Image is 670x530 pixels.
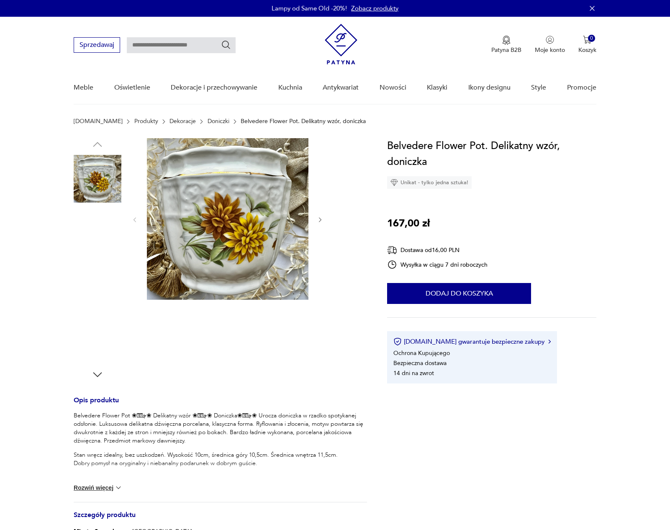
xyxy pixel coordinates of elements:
[535,36,565,54] button: Moje konto
[147,138,308,300] img: Zdjęcie produktu Belvedere Flower Pot. Delikatny wzór, doniczka
[114,484,123,492] img: chevron down
[134,118,158,125] a: Produkty
[169,118,196,125] a: Dekoracje
[74,451,367,468] p: Stan wręcz idealny, bez uszkodzeń. Wysokość 10cm, średnica góry 10,5cm. Średnica wnętrza 11,5cm. ...
[393,337,550,346] button: [DOMAIN_NAME] gwarantuje bezpieczne zakupy
[74,412,367,445] p: Belvedere Flower Pot ❀ڿڰۣ❀ Delikatny wzór ❀ڿڰۣ❀ Doniczka❀ڿڰۣ❀ Urocza doniczka w rzadko spotykanej...
[74,484,122,492] button: Rozwiń więcej
[387,245,488,255] div: Dostawa od 16,00 PLN
[325,24,357,64] img: Patyna - sklep z meblami i dekoracjami vintage
[272,4,347,13] p: Lampy od Same Old -20%!
[74,72,93,104] a: Meble
[535,46,565,54] p: Moje konto
[393,337,402,346] img: Ikona certyfikatu
[393,359,447,367] li: Bezpieczna dostawa
[171,72,257,104] a: Dekoracje i przechowywanie
[387,138,596,170] h1: Belvedere Flower Pot. Delikatny wzór, doniczka
[583,36,591,44] img: Ikona koszyka
[114,72,150,104] a: Oświetlenie
[387,176,472,189] div: Unikat - tylko jedna sztuka!
[74,37,120,53] button: Sprzedawaj
[491,36,521,54] a: Ikona medaluPatyna B2B
[588,35,595,42] div: 0
[491,36,521,54] button: Patyna B2B
[535,36,565,54] a: Ikonka użytkownikaMoje konto
[390,179,398,186] img: Ikona diamentu
[74,43,120,49] a: Sprzedawaj
[502,36,511,45] img: Ikona medalu
[74,398,367,412] h3: Opis produktu
[208,118,229,125] a: Doniczki
[468,72,511,104] a: Ikony designu
[393,369,434,377] li: 14 dni na zwrot
[351,4,398,13] a: Zobacz produkty
[387,260,488,270] div: Wysyłka w ciągu 7 dni roboczych
[278,72,302,104] a: Kuchnia
[387,283,531,304] button: Dodaj do koszyka
[427,72,447,104] a: Klasyki
[74,512,367,526] h3: Szczegóły produktu
[578,46,596,54] p: Koszyk
[491,46,521,54] p: Patyna B2B
[387,245,397,255] img: Ikona dostawy
[74,118,123,125] a: [DOMAIN_NAME]
[578,36,596,54] button: 0Koszyk
[531,72,546,104] a: Style
[74,315,121,363] img: Zdjęcie produktu Belvedere Flower Pot. Delikatny wzór, doniczka
[387,216,430,232] p: 167,00 zł
[546,36,554,44] img: Ikonka użytkownika
[380,72,406,104] a: Nowości
[548,340,551,344] img: Ikona strzałki w prawo
[74,155,121,203] img: Zdjęcie produktu Belvedere Flower Pot. Delikatny wzór, doniczka
[323,72,359,104] a: Antykwariat
[393,349,450,357] li: Ochrona Kupującego
[74,208,121,256] img: Zdjęcie produktu Belvedere Flower Pot. Delikatny wzór, doniczka
[74,262,121,309] img: Zdjęcie produktu Belvedere Flower Pot. Delikatny wzór, doniczka
[241,118,366,125] p: Belvedere Flower Pot. Delikatny wzór, doniczka
[221,40,231,50] button: Szukaj
[567,72,596,104] a: Promocje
